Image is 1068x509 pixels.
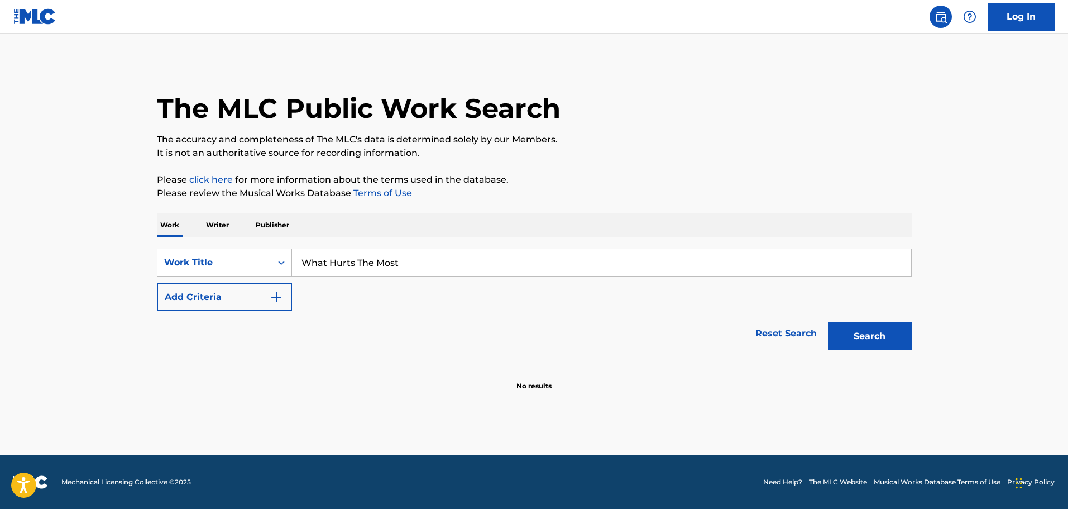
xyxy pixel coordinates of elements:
span: Mechanical Licensing Collective © 2025 [61,477,191,487]
a: Reset Search [750,321,822,346]
a: Public Search [930,6,952,28]
a: Musical Works Database Terms of Use [874,477,1000,487]
a: Privacy Policy [1007,477,1055,487]
h1: The MLC Public Work Search [157,92,561,125]
a: Need Help? [763,477,802,487]
p: Please for more information about the terms used in the database. [157,173,912,187]
p: Publisher [252,213,293,237]
img: logo [13,475,48,489]
div: Help [959,6,981,28]
a: click here [189,174,233,185]
div: Work Title [164,256,265,269]
img: 9d2ae6d4665cec9f34b9.svg [270,291,283,304]
button: Add Criteria [157,283,292,311]
form: Search Form [157,249,912,356]
p: Writer [203,213,232,237]
img: help [963,10,976,23]
img: MLC Logo [13,8,56,25]
a: Log In [988,3,1055,31]
p: No results [516,368,552,391]
p: Work [157,213,183,237]
img: search [934,10,947,23]
div: Drag [1016,467,1022,500]
iframe: Chat Widget [1012,455,1068,509]
p: Please review the Musical Works Database [157,187,912,200]
p: It is not an authoritative source for recording information. [157,146,912,160]
a: Terms of Use [351,188,412,198]
a: The MLC Website [809,477,867,487]
p: The accuracy and completeness of The MLC's data is determined solely by our Members. [157,133,912,146]
button: Search [828,322,912,350]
